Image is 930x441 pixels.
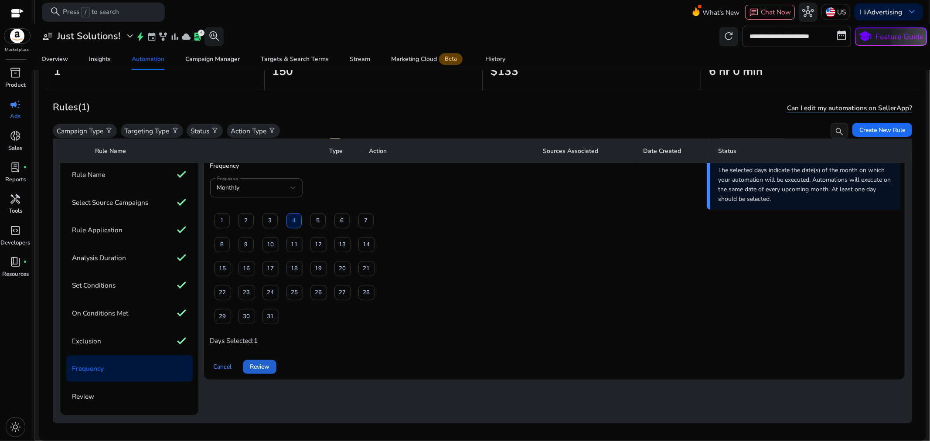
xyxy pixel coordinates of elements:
[181,32,191,41] span: cloud
[72,333,101,349] p: Exclusion
[208,31,220,42] span: search_insights
[826,7,835,17] img: us.svg
[57,126,103,136] p: Campaign Type
[10,130,21,142] span: donut_small
[906,6,917,17] span: keyboard_arrow_down
[286,285,303,300] button: 25
[23,260,27,264] span: fiber_manual_record
[72,278,116,293] p: Set Conditions
[238,285,255,300] button: 23
[5,47,30,53] p: Marketplace
[210,360,235,374] button: Cancel
[4,29,31,43] img: amazon.svg
[217,183,240,192] span: Monthly
[191,126,209,136] p: Status
[243,360,276,374] button: Review
[334,237,351,252] button: 13
[334,285,351,300] button: 27
[363,285,370,300] span: 28
[176,333,187,349] mat-icon: check
[176,278,187,293] mat-icon: check
[215,261,231,276] button: 15
[491,64,693,78] h2: $133
[10,421,21,433] span: light_mode
[72,167,105,182] p: Rule Name
[364,213,368,228] span: 7
[81,7,89,17] span: /
[267,285,274,300] span: 24
[334,261,351,276] button: 20
[286,237,303,252] button: 11
[10,67,21,78] span: inventory_2
[215,309,231,324] button: 29
[339,285,346,300] span: 27
[136,32,145,41] span: bolt
[315,237,322,252] span: 12
[211,127,219,135] span: filter_alt
[712,139,913,163] th: Status
[244,213,248,228] span: 2
[855,27,927,46] button: schoolFeature Guide
[363,237,370,252] span: 14
[88,139,322,163] th: Rule Name
[439,53,463,65] span: Beta
[262,285,279,300] button: 24
[340,213,344,228] span: 6
[193,32,203,41] span: lab_profile
[1,239,31,248] p: Developers
[310,237,327,252] button: 12
[291,261,298,276] span: 18
[124,126,169,136] p: Targeting Type
[10,193,21,205] span: handyman
[867,7,902,17] b: Advertising
[243,309,250,324] span: 30
[244,237,248,252] span: 9
[485,56,505,62] div: History
[268,213,272,228] span: 3
[350,56,370,62] div: Stream
[787,103,912,113] span: Can I edit my automations on SellerApp?
[835,127,844,136] span: search
[799,3,818,22] button: hub
[158,32,168,41] span: family_history
[238,309,255,324] button: 30
[231,126,266,136] p: Action Type
[268,127,276,135] span: filter_alt
[262,309,279,324] button: 31
[292,213,296,228] span: 4
[10,225,21,236] span: code_blocks
[219,309,226,324] span: 29
[267,309,274,324] span: 31
[185,56,240,62] div: Campaign Manager
[859,126,905,135] span: Create New Rule
[215,213,230,228] button: 1
[745,5,794,20] button: chatChat Now
[72,361,104,376] p: Frequency
[72,195,148,210] p: Select Source Campaigns
[852,123,912,137] button: Create New Rule
[57,31,120,42] h3: Just Solutions!
[72,389,94,404] p: Review
[267,261,274,276] span: 17
[339,237,346,252] span: 13
[215,237,230,252] button: 8
[10,112,21,121] p: Ads
[286,213,302,228] button: 4
[54,64,256,78] h2: 1
[362,139,536,163] th: Action
[363,261,370,276] span: 21
[238,237,254,252] button: 9
[358,237,375,252] button: 14
[802,6,814,17] span: hub
[214,362,232,371] span: Cancel
[243,285,250,300] span: 23
[9,144,23,153] p: Sales
[105,127,113,135] span: filter_alt
[89,56,111,62] div: Insights
[50,6,61,17] span: search
[2,270,29,279] p: Resources
[5,81,26,90] p: Product
[176,222,187,237] mat-icon: check
[322,139,362,163] th: Type
[10,162,21,173] span: lab_profile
